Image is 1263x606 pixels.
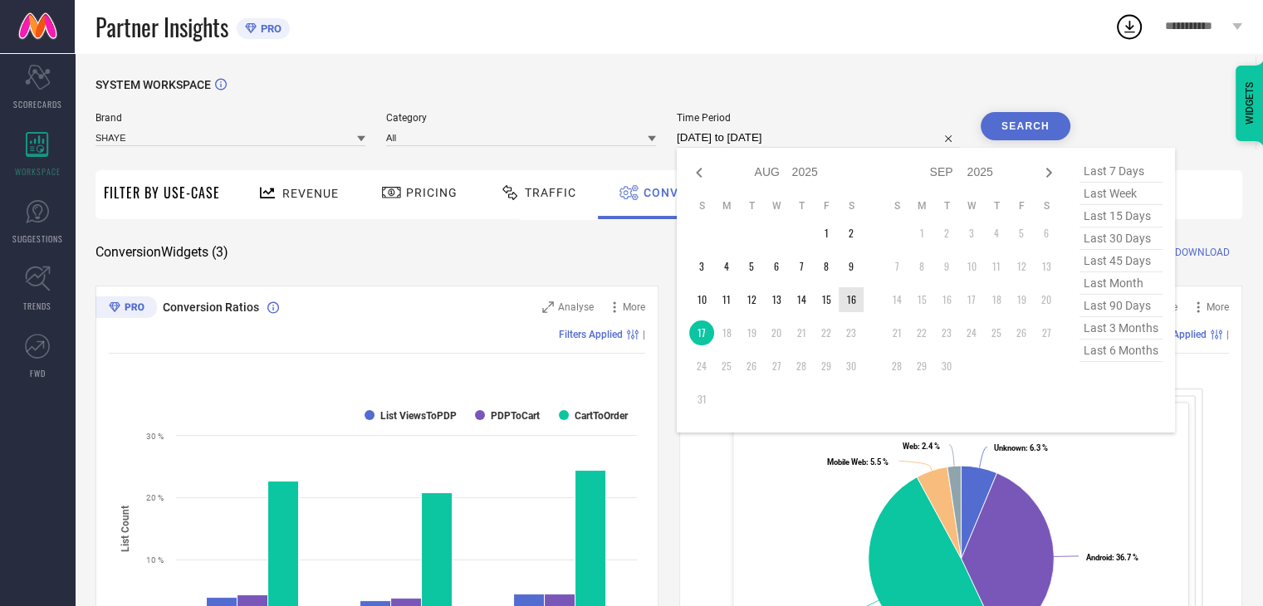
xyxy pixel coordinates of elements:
[1034,221,1059,246] td: Sat Sep 06 2025
[814,199,839,213] th: Friday
[984,199,1009,213] th: Thursday
[789,354,814,379] td: Thu Aug 28 2025
[984,320,1009,345] td: Thu Sep 25 2025
[1079,250,1163,272] span: last 45 days
[95,112,365,124] span: Brand
[1009,254,1034,279] td: Fri Sep 12 2025
[714,254,739,279] td: Mon Aug 04 2025
[689,287,714,312] td: Sun Aug 10 2025
[1079,183,1163,205] span: last week
[1079,227,1163,250] span: last 30 days
[13,98,62,110] span: SCORECARDS
[104,183,220,203] span: Filter By Use-Case
[95,244,228,261] span: Conversion Widgets ( 3 )
[814,221,839,246] td: Fri Aug 01 2025
[934,287,959,312] td: Tue Sep 16 2025
[1079,272,1163,295] span: last month
[884,287,909,312] td: Sun Sep 14 2025
[789,199,814,213] th: Thursday
[994,443,1026,452] tspan: Unknown
[984,287,1009,312] td: Thu Sep 18 2025
[839,320,864,345] td: Sat Aug 23 2025
[909,287,934,312] td: Mon Sep 15 2025
[959,320,984,345] td: Wed Sep 24 2025
[739,320,764,345] td: Tue Aug 19 2025
[714,199,739,213] th: Monday
[689,163,709,183] div: Previous month
[677,128,960,148] input: Select time period
[814,320,839,345] td: Fri Aug 22 2025
[146,555,164,564] text: 10 %
[814,287,839,312] td: Fri Aug 15 2025
[909,221,934,246] td: Mon Sep 01 2025
[959,221,984,246] td: Wed Sep 03 2025
[884,354,909,379] td: Sun Sep 28 2025
[1226,329,1229,340] span: |
[884,254,909,279] td: Sun Sep 07 2025
[1175,244,1230,261] span: DOWNLOAD
[903,442,940,451] text: : 2.4 %
[1079,160,1163,183] span: last 7 days
[981,112,1070,140] button: Search
[1009,199,1034,213] th: Friday
[1085,553,1138,562] text: : 36.7 %
[23,300,51,312] span: TRENDS
[984,254,1009,279] td: Thu Sep 11 2025
[1079,295,1163,317] span: last 90 days
[644,186,724,199] span: Conversion
[714,320,739,345] td: Mon Aug 18 2025
[95,296,157,321] div: Premium
[677,112,960,124] span: Time Period
[559,329,623,340] span: Filters Applied
[12,232,63,245] span: SUGGESTIONS
[764,320,789,345] td: Wed Aug 20 2025
[380,410,457,422] text: List ViewsToPDP
[406,186,458,199] span: Pricing
[542,301,554,313] svg: Zoom
[1085,553,1111,562] tspan: Android
[689,254,714,279] td: Sun Aug 03 2025
[789,320,814,345] td: Thu Aug 21 2025
[739,287,764,312] td: Tue Aug 12 2025
[714,287,739,312] td: Mon Aug 11 2025
[1034,287,1059,312] td: Sat Sep 20 2025
[146,432,164,441] text: 30 %
[884,199,909,213] th: Sunday
[689,387,714,412] td: Sun Aug 31 2025
[30,367,46,379] span: FWD
[959,254,984,279] td: Wed Sep 10 2025
[934,320,959,345] td: Tue Sep 23 2025
[1034,199,1059,213] th: Saturday
[1034,320,1059,345] td: Sat Sep 27 2025
[1207,301,1229,313] span: More
[558,301,594,313] span: Analyse
[839,199,864,213] th: Saturday
[1039,163,1059,183] div: Next month
[839,354,864,379] td: Sat Aug 30 2025
[1079,317,1163,340] span: last 3 months
[282,187,339,200] span: Revenue
[934,221,959,246] td: Tue Sep 02 2025
[839,221,864,246] td: Sat Aug 02 2025
[909,254,934,279] td: Mon Sep 08 2025
[789,254,814,279] td: Thu Aug 07 2025
[827,457,889,467] text: : 5.5 %
[491,410,540,422] text: PDPToCart
[1009,287,1034,312] td: Fri Sep 19 2025
[959,199,984,213] th: Wednesday
[689,320,714,345] td: Sun Aug 17 2025
[623,301,645,313] span: More
[525,186,576,199] span: Traffic
[909,354,934,379] td: Mon Sep 29 2025
[909,199,934,213] th: Monday
[764,287,789,312] td: Wed Aug 13 2025
[934,354,959,379] td: Tue Sep 30 2025
[95,10,228,44] span: Partner Insights
[959,287,984,312] td: Wed Sep 17 2025
[1079,340,1163,362] span: last 6 months
[909,320,934,345] td: Mon Sep 22 2025
[643,329,645,340] span: |
[575,410,629,422] text: CartToOrder
[764,254,789,279] td: Wed Aug 06 2025
[839,287,864,312] td: Sat Aug 16 2025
